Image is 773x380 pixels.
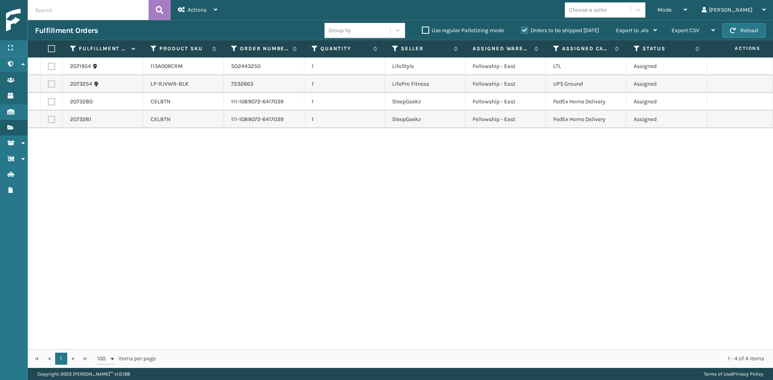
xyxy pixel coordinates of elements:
[304,58,385,75] td: 1
[151,98,171,105] a: CEL8TN
[55,353,67,365] a: 1
[224,111,304,128] td: 111-1089072-6417039
[704,368,763,380] div: |
[385,111,465,128] td: SleepGeekz
[626,93,707,111] td: Assigned
[616,27,649,34] span: Export to .xls
[79,45,128,52] label: Fulfillment Order Id
[320,45,369,52] label: Quantity
[626,111,707,128] td: Assigned
[465,93,546,111] td: Fellowship - East
[37,368,130,380] p: Copyright 2023 [PERSON_NAME]™ v 1.0.188
[657,6,672,13] span: Mode
[546,75,626,93] td: UPS Ground
[159,45,208,52] label: Product SKU
[473,45,530,52] label: Assigned Warehouse
[521,27,599,34] label: Orders to be shipped [DATE]
[401,45,450,52] label: Seller
[304,75,385,93] td: 1
[422,27,504,34] label: Use regular Palletizing mode
[224,75,304,93] td: 7232663
[385,93,465,111] td: SleepGeekz
[626,75,707,93] td: Assigned
[385,58,465,75] td: LifeStyle
[704,371,732,377] a: Terms of Use
[562,45,611,52] label: Assigned Carrier Service
[733,371,763,377] a: Privacy Policy
[546,58,626,75] td: LTL
[329,26,351,35] div: Group by
[188,6,207,13] span: Actions
[626,58,707,75] td: Assigned
[151,80,189,87] a: LP-RJVWR-BLK
[240,45,289,52] label: Order Number
[224,93,304,111] td: 111-1089072-6417039
[167,355,764,363] div: 1 - 4 of 4 items
[465,75,546,93] td: Fellowship - East
[304,93,385,111] td: 1
[546,93,626,111] td: FedEx Home Delivery
[70,115,91,123] a: 2073281
[151,116,171,123] a: CEL8TN
[546,111,626,128] td: FedEx Home Delivery
[70,62,91,70] a: 2071954
[97,355,109,363] span: 100
[465,111,546,128] td: Fellowship - East
[672,27,699,34] span: Export CSV
[70,80,92,88] a: 2073254
[6,9,79,32] img: logo
[569,6,607,14] div: Choose a seller
[35,26,98,35] h3: Fulfillment Orders
[722,23,766,38] button: Reload
[385,75,465,93] td: LifePro Fitness
[709,42,765,55] span: Actions
[465,58,546,75] td: Fellowship - East
[70,98,93,106] a: 2073280
[224,58,304,75] td: SO2443250
[151,63,183,70] a: 113A009CRM
[643,45,691,52] label: Status
[97,353,156,365] span: items per page
[304,111,385,128] td: 1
